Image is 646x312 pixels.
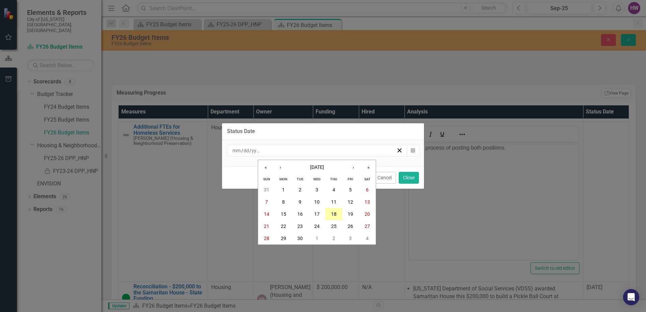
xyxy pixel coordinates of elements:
[342,220,359,232] button: September 26, 2025
[275,220,292,232] button: September 22, 2025
[275,196,292,208] button: September 8, 2025
[316,236,318,241] abbr: October 1, 2025
[299,199,301,205] abbr: September 9, 2025
[342,208,359,220] button: September 19, 2025
[275,208,292,220] button: September 15, 2025
[330,177,337,181] abbr: Thursday
[349,187,352,192] abbr: September 5, 2025
[249,148,251,154] span: /
[325,220,342,232] button: September 25, 2025
[292,232,308,244] button: September 30, 2025
[366,236,369,241] abbr: October 4, 2025
[310,164,324,170] span: [DATE]
[2,2,169,10] p: In the process of posting both positions.
[348,177,353,181] abbr: Friday
[281,236,286,241] abbr: September 29, 2025
[342,196,359,208] button: September 12, 2025
[325,184,342,196] button: September 4, 2025
[623,289,639,305] div: Open Intercom Messenger
[331,211,337,217] abbr: September 18, 2025
[297,177,303,181] abbr: Tuesday
[251,147,261,154] input: yyyy
[308,184,325,196] button: September 3, 2025
[332,187,335,192] abbr: September 4, 2025
[308,196,325,208] button: September 10, 2025
[348,211,353,217] abbr: September 19, 2025
[279,177,287,181] abbr: Monday
[359,208,376,220] button: September 20, 2025
[331,199,337,205] abbr: September 11, 2025
[308,220,325,232] button: September 24, 2025
[365,224,370,229] abbr: September 27, 2025
[332,236,335,241] abbr: October 2, 2025
[232,147,241,154] input: mm
[399,172,419,184] button: Close
[258,160,273,175] button: «
[275,184,292,196] button: September 1, 2025
[292,220,308,232] button: September 23, 2025
[241,148,243,154] span: /
[359,220,376,232] button: September 27, 2025
[359,196,376,208] button: September 13, 2025
[264,224,269,229] abbr: September 21, 2025
[292,184,308,196] button: September 2, 2025
[313,177,321,181] abbr: Wednesday
[314,224,320,229] abbr: September 24, 2025
[364,177,371,181] abbr: Saturday
[264,187,269,192] abbr: August 31, 2025
[308,232,325,244] button: October 1, 2025
[361,160,376,175] button: »
[263,177,270,181] abbr: Sunday
[331,224,337,229] abbr: September 25, 2025
[292,196,308,208] button: September 9, 2025
[299,187,301,192] abbr: September 2, 2025
[264,236,269,241] abbr: September 28, 2025
[273,160,288,175] button: ‹
[359,232,376,244] button: October 4, 2025
[288,160,346,175] button: [DATE]
[258,208,275,220] button: September 14, 2025
[258,220,275,232] button: September 21, 2025
[258,196,275,208] button: September 7, 2025
[325,208,342,220] button: September 18, 2025
[282,199,285,205] abbr: September 8, 2025
[314,199,320,205] abbr: September 10, 2025
[243,147,249,154] input: dd
[308,208,325,220] button: September 17, 2025
[325,232,342,244] button: October 2, 2025
[365,211,370,217] abbr: September 20, 2025
[346,160,361,175] button: ›
[325,196,342,208] button: September 11, 2025
[292,208,308,220] button: September 16, 2025
[348,199,353,205] abbr: September 12, 2025
[373,172,396,184] button: Cancel
[258,184,275,196] button: August 31, 2025
[282,187,285,192] abbr: September 1, 2025
[258,232,275,244] button: September 28, 2025
[297,224,303,229] abbr: September 23, 2025
[342,232,359,244] button: October 3, 2025
[314,211,320,217] abbr: September 17, 2025
[265,199,268,205] abbr: September 7, 2025
[366,187,369,192] abbr: September 6, 2025
[365,199,370,205] abbr: September 13, 2025
[297,211,303,217] abbr: September 16, 2025
[281,211,286,217] abbr: September 15, 2025
[297,236,303,241] abbr: September 30, 2025
[281,224,286,229] abbr: September 22, 2025
[227,128,255,134] div: Status Date
[316,187,318,192] abbr: September 3, 2025
[264,211,269,217] abbr: September 14, 2025
[275,232,292,244] button: September 29, 2025
[342,184,359,196] button: September 5, 2025
[359,184,376,196] button: September 6, 2025
[349,236,352,241] abbr: October 3, 2025
[348,224,353,229] abbr: September 26, 2025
